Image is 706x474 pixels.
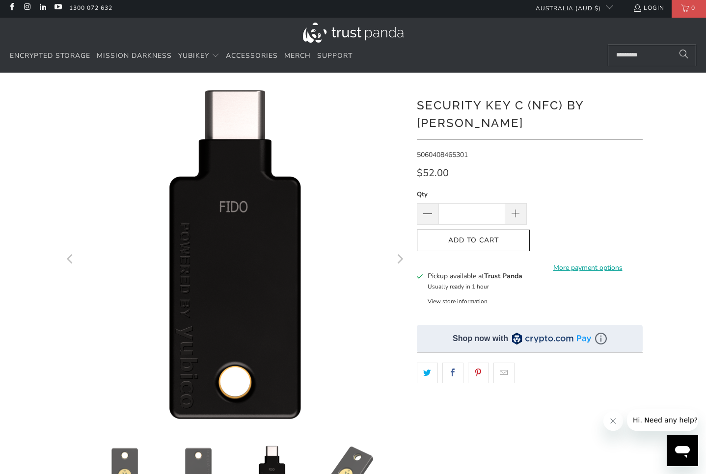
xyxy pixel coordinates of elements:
[533,263,643,273] a: More payment options
[178,51,209,60] span: YubiKey
[54,4,62,12] a: Trust Panda Australia on YouTube
[428,297,488,305] button: View store information
[226,51,278,60] span: Accessories
[442,363,463,383] a: Share this on Facebook
[97,51,172,60] span: Mission Darkness
[23,4,31,12] a: Trust Panda Australia on Instagram
[417,150,468,159] span: 5060408465301
[7,4,16,12] a: Trust Panda Australia on Facebook
[317,45,353,68] a: Support
[284,45,311,68] a: Merch
[63,87,79,431] button: Previous
[417,189,527,200] label: Qty
[417,166,449,180] span: $52.00
[484,271,522,281] b: Trust Panda
[38,4,47,12] a: Trust Panda Australia on LinkedIn
[392,87,407,431] button: Next
[608,45,696,66] input: Search...
[69,2,112,13] a: 1300 072 632
[178,45,219,68] summary: YubiKey
[417,230,530,252] button: Add to Cart
[417,400,643,421] iframe: Reviews Widget
[417,95,643,132] h1: Security Key C (NFC) by [PERSON_NAME]
[226,45,278,68] a: Accessories
[603,411,623,431] iframe: Close message
[627,409,698,431] iframe: Message from company
[10,45,353,68] nav: Translation missing: en.navigation.header.main_nav
[672,45,696,66] button: Search
[303,23,404,43] img: Trust Panda Australia
[453,333,508,344] div: Shop now with
[317,51,353,60] span: Support
[667,435,698,466] iframe: Button to launch messaging window
[428,271,522,281] h3: Pickup available at
[428,283,489,290] small: Usually ready in 1 hour
[10,51,90,60] span: Encrypted Storage
[10,45,90,68] a: Encrypted Storage
[427,237,519,245] span: Add to Cart
[468,363,489,383] a: Share this on Pinterest
[417,363,438,383] a: Share this on Twitter
[633,2,664,13] a: Login
[63,87,407,431] a: Security Key C (NFC) by Yubico - Trust Panda
[97,45,172,68] a: Mission Darkness
[493,363,515,383] a: Email this to a friend
[284,51,311,60] span: Merch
